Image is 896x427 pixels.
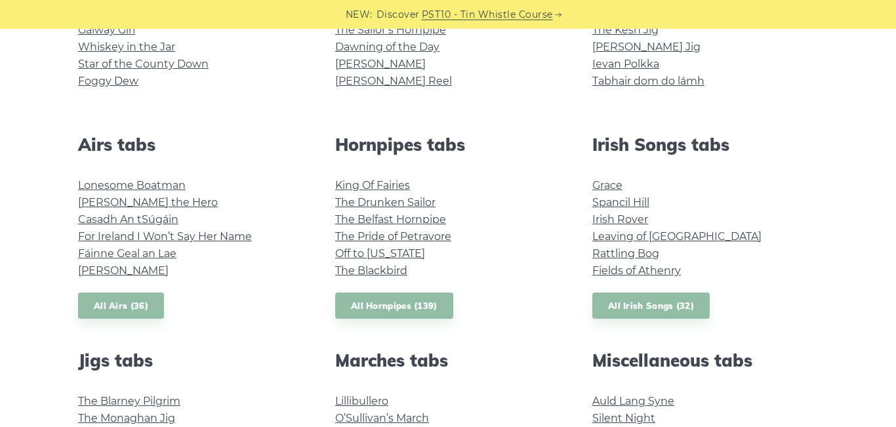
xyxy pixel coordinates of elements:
a: Fáinne Geal an Lae [78,247,176,260]
a: Auld Lang Syne [592,395,674,407]
a: [PERSON_NAME] Reel [335,75,452,87]
a: The Monaghan Jig [78,412,175,424]
a: The Blackbird [335,264,407,277]
h2: Irish Songs tabs [592,134,818,155]
a: [PERSON_NAME] [78,264,169,277]
a: Rattling Bog [592,247,659,260]
a: Irish Rover [592,213,648,226]
h2: Miscellaneous tabs [592,350,818,371]
a: King Of Fairies [335,179,410,192]
a: Lonesome Boatman [78,179,186,192]
span: NEW: [346,7,373,22]
a: Off to [US_STATE] [335,247,425,260]
a: Ievan Polkka [592,58,659,70]
a: Star of the County Down [78,58,209,70]
a: For Ireland I Won’t Say Her Name [78,230,252,243]
a: Fields of Athenry [592,264,681,277]
a: [PERSON_NAME] Jig [592,41,701,53]
a: Spancil Hill [592,196,649,209]
h2: Hornpipes tabs [335,134,561,155]
a: The Drunken Sailor [335,196,436,209]
a: The Belfast Hornpipe [335,213,446,226]
a: Whiskey in the Jar [78,41,175,53]
a: Silent Night [592,412,655,424]
a: The Pride of Petravore [335,230,451,243]
a: The Kesh Jig [592,24,659,36]
a: Tabhair dom do lámh [592,75,704,87]
a: Grace [592,179,622,192]
a: All Hornpipes (139) [335,293,453,319]
h2: Airs tabs [78,134,304,155]
a: [PERSON_NAME] the Hero [78,196,218,209]
a: All Airs (36) [78,293,164,319]
a: Leaving of [GEOGRAPHIC_DATA] [592,230,762,243]
a: [PERSON_NAME] [335,58,426,70]
h2: Marches tabs [335,350,561,371]
a: The Blarney Pilgrim [78,395,180,407]
a: PST10 - Tin Whistle Course [422,7,553,22]
a: Lillibullero [335,395,388,407]
a: Foggy Dew [78,75,138,87]
h2: Jigs tabs [78,350,304,371]
span: Discover [377,7,420,22]
a: Galway Girl [78,24,135,36]
a: The Sailor’s Hornpipe [335,24,446,36]
a: All Irish Songs (32) [592,293,710,319]
a: O’Sullivan’s March [335,412,429,424]
a: Casadh An tSúgáin [78,213,178,226]
a: Dawning of the Day [335,41,439,53]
